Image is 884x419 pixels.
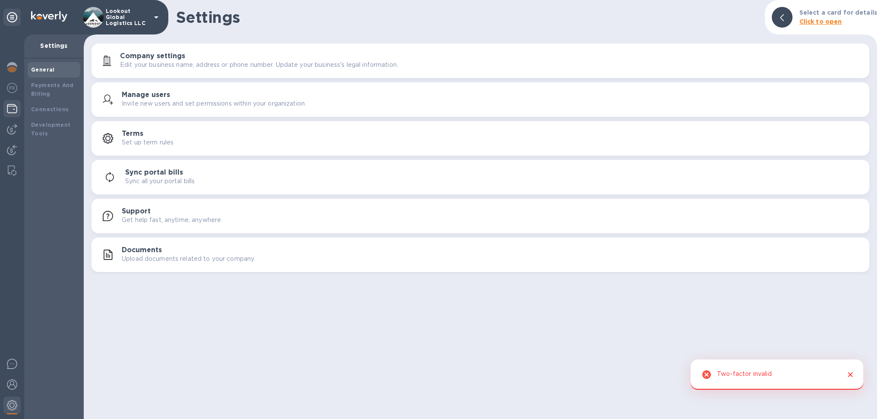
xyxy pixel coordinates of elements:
[122,99,306,108] p: Invite new users and set permissions within your organization.
[92,238,869,272] button: DocumentsUpload documents related to your company.
[7,103,17,114] img: Wallets
[122,254,255,263] p: Upload documents related to your company.
[125,169,183,177] h3: Sync portal bills
[122,216,221,225] p: Get help fast, anytime, anywhere
[122,207,151,216] h3: Support
[31,66,55,73] b: General
[845,369,856,380] button: Close
[92,121,869,156] button: TermsSet up term rules
[120,52,185,60] h3: Company settings
[122,91,170,99] h3: Manage users
[7,83,17,93] img: Foreign exchange
[799,9,877,16] b: Select a card for details
[799,18,842,25] b: Click to open
[31,11,67,22] img: Logo
[120,60,398,69] p: Edit your business name, address or phone number. Update your business's legal information.
[31,82,74,97] b: Payments And Billing
[3,9,21,26] div: Unpin categories
[717,366,772,383] div: Two-factor invalid
[92,44,869,78] button: Company settingsEdit your business name, address or phone number. Update your business's legal in...
[122,246,162,254] h3: Documents
[125,177,195,186] p: Sync all your portal bills
[92,82,869,117] button: Manage usersInvite new users and set permissions within your organization.
[122,138,174,147] p: Set up term rules
[122,130,143,138] h3: Terms
[31,122,70,137] b: Development Tools
[31,41,77,50] p: Settings
[92,199,869,233] button: SupportGet help fast, anytime, anywhere
[92,160,869,194] button: Sync portal billsSync all your portal bills
[176,8,758,26] h1: Settings
[106,8,149,26] p: Lookout Global Logistics LLC
[31,106,69,113] b: Connections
